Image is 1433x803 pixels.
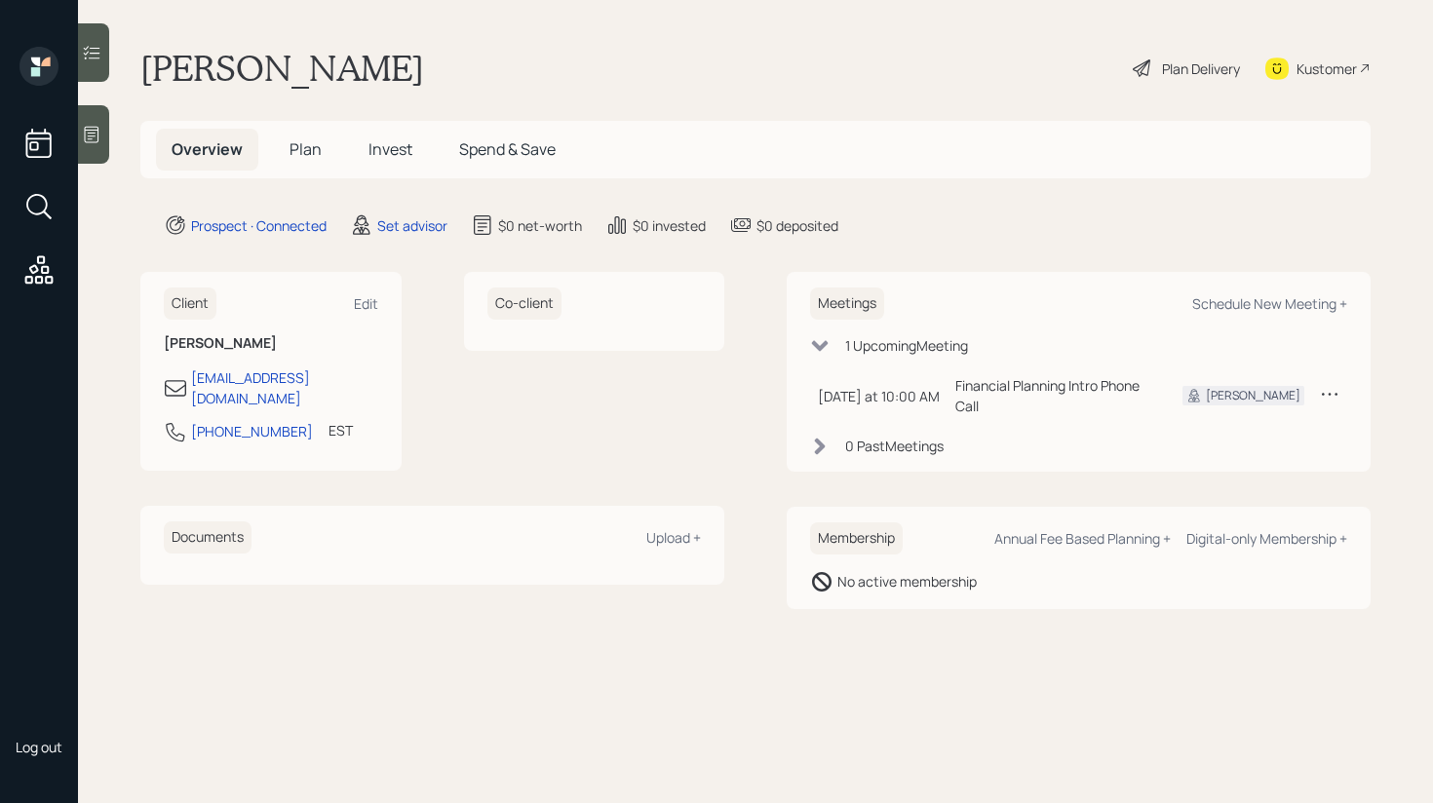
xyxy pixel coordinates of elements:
div: Schedule New Meeting + [1192,294,1347,313]
h6: Documents [164,521,252,554]
h6: Meetings [810,287,884,320]
div: Log out [16,738,62,756]
div: $0 invested [633,215,706,236]
div: Upload + [646,528,701,547]
div: Digital-only Membership + [1186,529,1347,548]
div: 1 Upcoming Meeting [845,335,968,356]
span: Invest [368,138,412,160]
div: Edit [354,294,378,313]
div: EST [329,420,353,440]
div: [PERSON_NAME] [1206,387,1300,404]
div: $0 deposited [756,215,838,236]
div: Plan Delivery [1162,58,1240,79]
h6: Co-client [487,287,562,320]
span: Spend & Save [459,138,556,160]
img: retirable_logo.png [19,675,58,714]
div: $0 net-worth [498,215,582,236]
h1: [PERSON_NAME] [140,47,424,90]
h6: Client [164,287,216,320]
div: Kustomer [1297,58,1357,79]
div: Set advisor [377,215,447,236]
div: Prospect · Connected [191,215,327,236]
h6: Membership [810,522,903,554]
div: 0 Past Meeting s [845,436,944,456]
h6: [PERSON_NAME] [164,335,378,352]
div: [PHONE_NUMBER] [191,421,313,441]
div: Financial Planning Intro Phone Call [955,375,1151,416]
div: [DATE] at 10:00 AM [818,386,940,406]
div: [EMAIL_ADDRESS][DOMAIN_NAME] [191,367,378,408]
div: No active membership [837,571,977,592]
span: Plan [290,138,322,160]
div: Annual Fee Based Planning + [994,529,1171,548]
span: Overview [172,138,243,160]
